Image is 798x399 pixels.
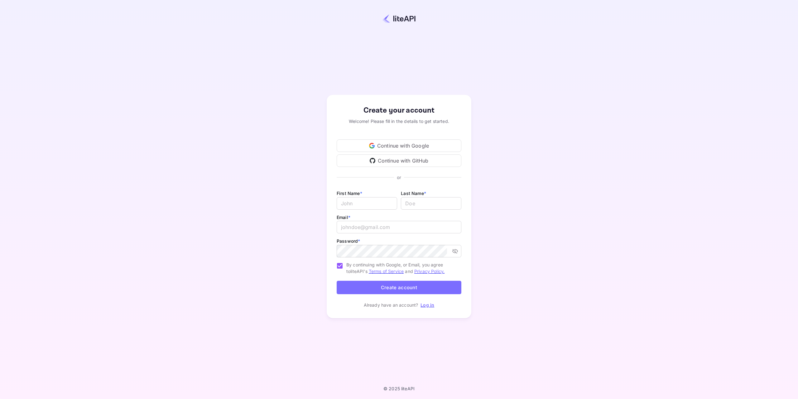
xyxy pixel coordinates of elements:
[337,238,360,244] label: Password
[337,215,350,220] label: Email
[337,105,461,116] div: Create your account
[364,302,418,308] p: Already have an account?
[337,191,362,196] label: First Name
[337,139,461,152] div: Continue with Google
[382,14,416,23] img: liteapi
[337,118,461,124] div: Welcome! Please fill in the details to get started.
[383,386,415,391] p: © 2025 liteAPI
[369,269,404,274] a: Terms of Service
[346,261,456,275] span: By continuing with Google, or Email, you agree to liteAPI's and
[414,269,445,274] a: Privacy Policy.
[337,154,461,167] div: Continue with GitHub
[449,246,461,257] button: toggle password visibility
[421,302,434,308] a: Log in
[337,197,397,210] input: John
[401,197,461,210] input: Doe
[401,191,426,196] label: Last Name
[337,221,461,233] input: johndoe@gmail.com
[337,281,461,294] button: Create account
